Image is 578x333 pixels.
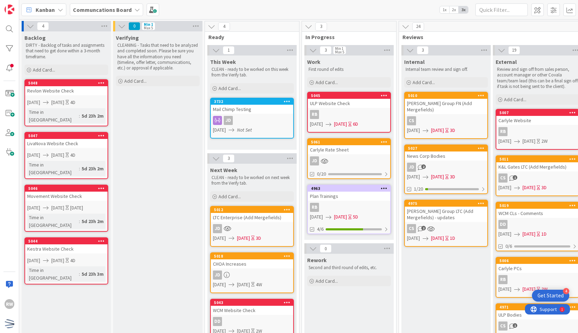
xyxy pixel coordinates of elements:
div: 5D [353,213,358,221]
span: [DATE] [523,230,535,238]
div: 5027 [405,145,487,151]
a: 5061Carlyle Rate SheetJD0/20 [307,138,391,179]
div: 5d 23h 2m [80,165,105,172]
span: Support [15,1,32,9]
div: [PERSON_NAME] Group LTC (Add Mergefields) - updates [405,207,487,222]
div: 5d 23h 2m [80,217,105,225]
p: Second and third round of edits, etc. [309,265,390,271]
div: 5010 [405,92,487,99]
span: [DATE] [498,184,511,191]
div: 5061 [311,140,390,145]
span: : [79,165,80,172]
div: 4D [70,151,75,159]
span: 0 [320,244,332,253]
input: Quick Filter... [475,3,528,16]
p: CLEAN - ready to be worked on next week from the Verify tab. [212,175,292,186]
span: Add Card... [33,67,55,73]
a: 5027News Corp BodiesJD[DATE][DATE]3D1/20 [404,145,488,194]
img: Visit kanbanzone.com [5,5,14,14]
span: Backlog [24,34,46,41]
span: 1 [223,46,235,54]
div: CS [405,116,487,125]
div: 5010[PERSON_NAME] Group FN (Add Mergefields) [405,92,487,114]
div: 5043 [211,299,293,306]
span: 4/6 [317,225,324,233]
div: 4D [70,257,75,264]
div: Min 1 [144,23,153,26]
div: Open Get Started checklist, remaining modules: 4 [532,290,569,302]
span: Add Card... [504,96,526,103]
span: [DATE] [310,213,323,221]
div: CS [498,321,507,331]
span: 1x [440,6,449,13]
span: 4 [218,22,230,31]
span: [DATE] [431,127,444,134]
a: 5010[PERSON_NAME] Group FN (Add Mergefields)CS[DATE][DATE]3D [404,92,488,139]
span: In Progress [305,34,387,40]
a: 5012LTC Enterprise (Add Mergefields)JD[DATE][DATE]3D [210,206,294,247]
span: : [79,270,80,278]
div: 4W [256,281,262,288]
span: 1 [513,175,517,180]
div: Max 5 [144,26,153,30]
p: Review and sign off from sales person, account manager or other Covala team/team lead (this can b... [497,67,578,89]
div: CS [498,173,507,183]
div: 3732Mail Chimp Testing [211,98,293,114]
span: [DATE] [213,126,226,134]
div: RB [308,203,390,212]
span: [DATE] [237,235,250,242]
div: Plan Trainings [308,192,390,201]
div: JD [213,224,222,233]
div: Time in [GEOGRAPHIC_DATA] [27,266,79,282]
span: 3 [223,154,235,163]
div: [DATE] [70,204,83,212]
div: Mail Chimp Testing [211,105,293,114]
div: 3D [450,173,455,180]
div: 5010 [408,93,487,98]
div: DD [213,317,222,326]
div: 5043 [214,300,293,305]
div: JD [213,271,222,280]
div: JD [310,156,319,165]
span: Add Card... [218,193,241,200]
i: Not Set [237,127,252,133]
div: CS [407,116,416,125]
span: This Week [210,58,236,65]
span: [DATE] [237,281,250,288]
span: Add Card... [316,79,338,86]
div: 5047 [28,133,108,138]
div: 2W [541,138,548,145]
span: 2x [449,6,459,13]
div: 5044 [28,239,108,244]
span: [DATE] [213,235,226,242]
span: Next Week [210,166,237,173]
div: Min 1 [335,47,343,50]
div: JD [407,163,416,172]
div: 5018 [214,254,293,259]
div: Max 5 [335,50,344,54]
div: 5048 [25,80,108,86]
span: Add Card... [124,78,147,84]
div: RB [498,127,507,136]
div: 5045ULP Website Check [308,92,390,108]
span: [DATE] [27,204,40,212]
span: [DATE] [27,257,40,264]
span: [DATE] [310,120,323,128]
div: 4 [563,288,569,294]
span: [DATE] [407,173,420,180]
div: Carlyle Rate Sheet [308,145,390,154]
div: JD [405,163,487,172]
div: Time in [GEOGRAPHIC_DATA] [27,108,79,124]
span: [DATE] [523,138,535,145]
div: RW [5,299,14,309]
div: JD [308,156,390,165]
div: 5d 23h 2m [80,112,105,120]
b: Communcations Board [73,6,132,13]
div: LTC Enterprise (Add Mergefields) [211,213,293,222]
div: CHOA Increases [211,259,293,268]
div: Time in [GEOGRAPHIC_DATA] [27,161,79,176]
div: 5061Carlyle Rate Sheet [308,139,390,154]
div: JD [211,271,293,280]
div: 5045 [311,93,390,98]
span: [DATE] [51,151,64,159]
